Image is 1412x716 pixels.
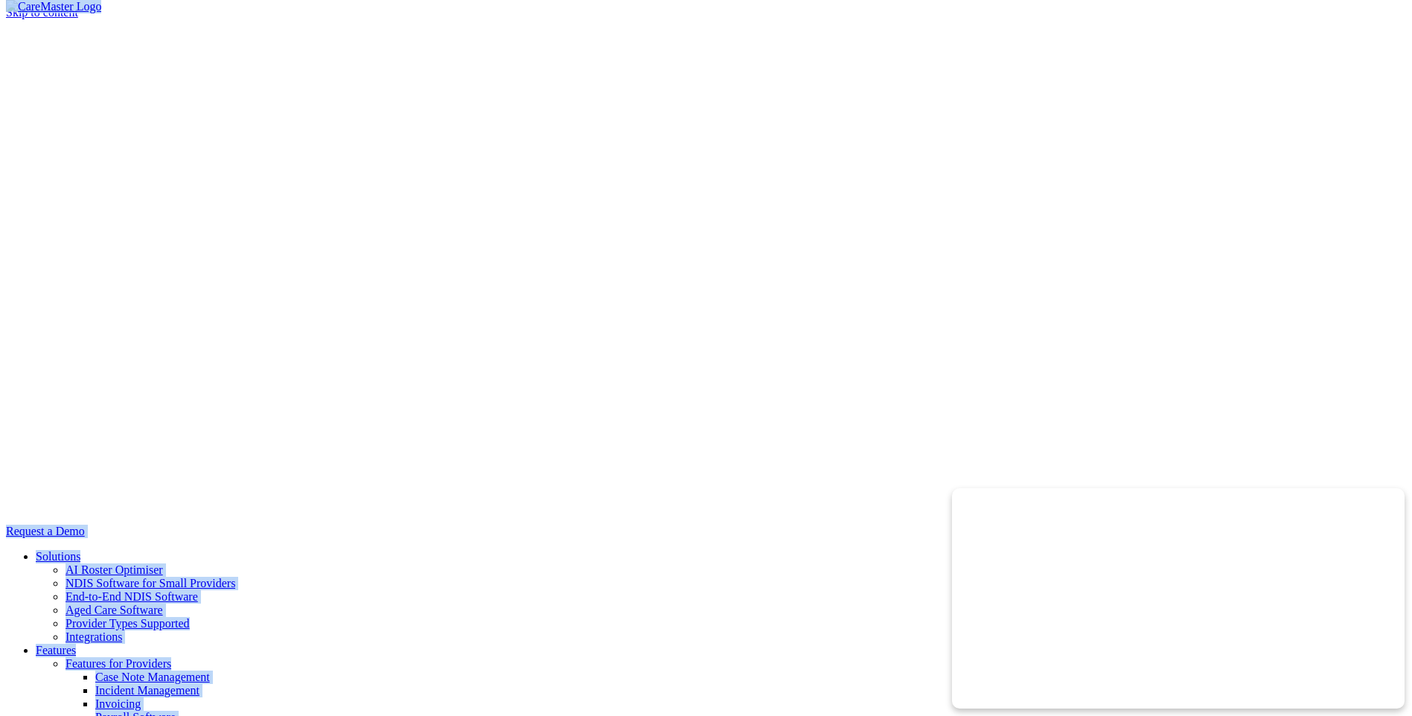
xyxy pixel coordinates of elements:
[66,657,171,670] a: Features for Providers
[95,697,141,710] a: Invoicing
[66,563,163,576] a: AI Roster Optimiser
[36,644,76,656] a: Features
[66,604,163,616] a: Aged Care Software
[952,488,1405,709] iframe: Popup CTA
[66,590,198,603] a: End-to-End NDIS Software
[66,630,122,643] a: Integrations
[95,671,210,683] a: Case Note Management
[66,577,235,589] a: NDIS Software for Small Providers
[6,525,85,537] a: Request a Demo
[36,550,80,563] a: Solutions
[95,684,199,697] a: Incident Management
[66,617,190,630] a: Provider Types Supported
